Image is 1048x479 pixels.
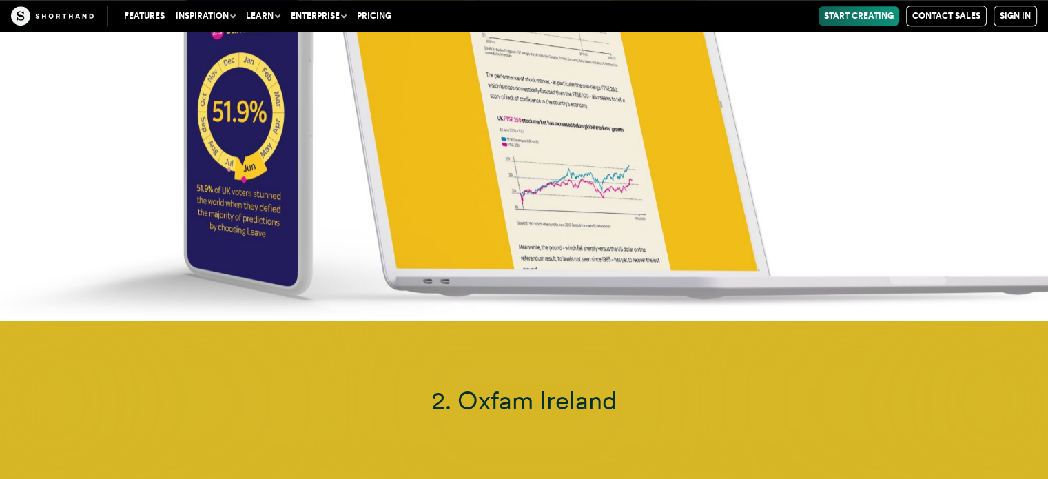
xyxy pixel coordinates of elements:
[351,6,397,26] a: Pricing
[170,6,240,26] button: Inspiration
[431,385,617,416] span: 2. Oxfam Ireland
[285,6,351,26] button: Enterprise
[906,6,987,26] a: Contact Sales
[11,6,94,26] img: The Craft
[119,6,170,26] a: Features
[240,6,285,26] button: Learn
[819,6,899,26] a: Start Creating
[994,6,1037,26] a: Sign in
